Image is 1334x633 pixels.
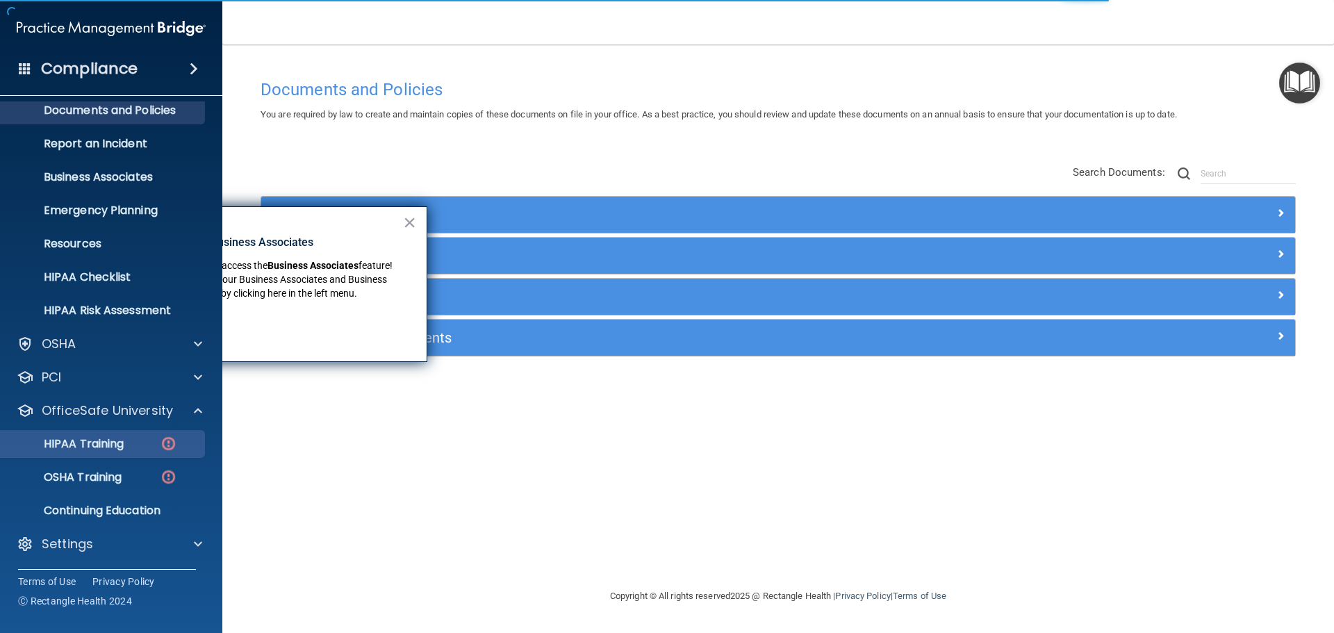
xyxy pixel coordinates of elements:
[1073,166,1165,179] span: Search Documents:
[160,468,177,486] img: danger-circle.6113f641.png
[42,536,93,552] p: Settings
[122,235,402,250] p: New Location for Business Associates
[18,575,76,589] a: Terms of Use
[525,574,1032,618] div: Copyright © All rights reserved 2025 @ Rectangle Health | |
[18,594,132,608] span: Ⓒ Rectangle Health 2024
[272,289,1026,304] h5: Practice Forms and Logs
[9,137,199,151] p: Report an Incident
[272,248,1026,263] h5: Privacy Documents
[9,170,199,184] p: Business Associates
[893,591,946,601] a: Terms of Use
[9,470,122,484] p: OSHA Training
[1178,167,1190,180] img: ic-search.3b580494.png
[9,270,199,284] p: HIPAA Checklist
[272,207,1026,222] h5: Policies
[9,304,199,318] p: HIPAA Risk Assessment
[92,575,155,589] a: Privacy Policy
[1201,163,1296,184] input: Search
[42,336,76,352] p: OSHA
[9,437,124,451] p: HIPAA Training
[42,402,173,419] p: OfficeSafe University
[261,109,1177,120] span: You are required by law to create and maintain copies of these documents on file in your office. ...
[9,204,199,217] p: Emergency Planning
[403,211,416,233] button: Close
[1279,63,1320,104] button: Open Resource Center
[261,81,1296,99] h4: Documents and Policies
[42,369,61,386] p: PCI
[17,15,206,42] img: PMB logo
[835,591,890,601] a: Privacy Policy
[9,104,199,117] p: Documents and Policies
[160,435,177,452] img: danger-circle.6113f641.png
[122,260,395,298] span: feature! You can now manage your Business Associates and Business Associate Agreements by clickin...
[41,59,138,79] h4: Compliance
[9,237,199,251] p: Resources
[267,260,359,271] strong: Business Associates
[9,504,199,518] p: Continuing Education
[272,330,1026,345] h5: Employee Acknowledgments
